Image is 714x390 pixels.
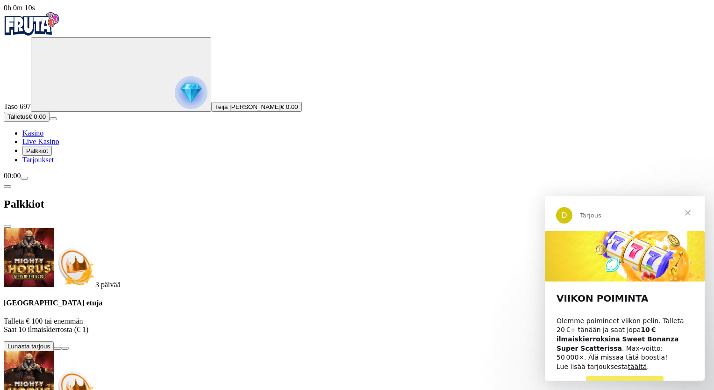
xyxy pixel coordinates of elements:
button: reward progress [31,37,211,112]
a: Fruta [4,29,60,37]
button: Talletusplus icon€ 0.00 [4,112,50,122]
button: chevron-left icon [4,185,11,188]
button: menu [21,177,28,180]
h2: Palkkiot [4,198,710,210]
button: info [61,347,69,350]
h4: [GEOGRAPHIC_DATA] etuja [4,299,710,307]
button: menu [50,117,57,120]
img: Fruta [4,12,60,36]
span: Teija [PERSON_NAME] [215,103,281,110]
a: Live Kasino [22,137,59,145]
button: close [4,225,11,228]
span: 00:00 [4,172,21,180]
img: Mighty Horus [4,228,54,287]
p: Talleta € 100 tai enemmän Saat 10 ilmaiskierrosta (€ 1) [4,317,710,334]
nav: Primary [4,12,710,164]
a: Tarjoukset [22,156,54,164]
span: user session time [4,4,35,12]
span: Taso 697 [4,102,31,110]
iframe: Intercom live chat viesti [545,196,705,381]
img: reward progress [175,76,207,109]
span: PELAA NYT [60,184,100,192]
a: PELAA NYT [41,180,119,197]
button: Palkkiot [22,146,52,156]
span: countdown [95,281,121,289]
span: € 0.00 [29,113,46,120]
span: Lunasta tarjous [7,343,50,350]
button: Teija [PERSON_NAME]€ 0.00 [211,102,302,112]
span: Palkkiot [26,147,48,154]
button: Lunasta tarjous [4,341,54,351]
span: € 0.00 [281,103,298,110]
span: Talletus [7,113,29,120]
img: Deposit bonus icon [54,246,95,287]
a: Kasino [22,129,43,137]
nav: Main menu [4,129,710,164]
